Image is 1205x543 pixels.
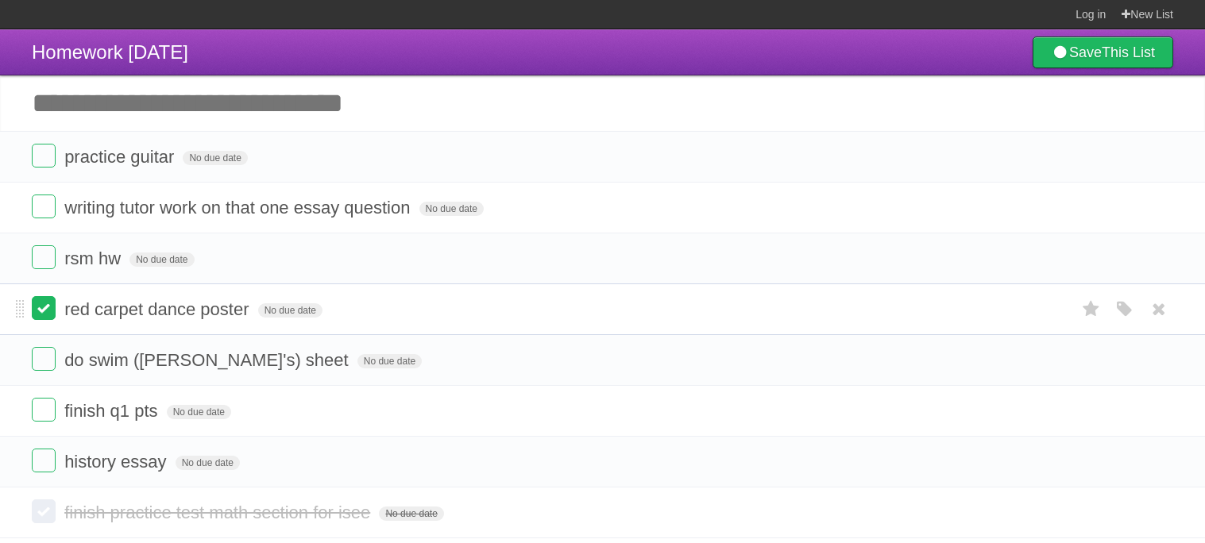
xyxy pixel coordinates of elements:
label: Done [32,194,56,218]
span: finish q1 pts [64,401,161,421]
label: Done [32,499,56,523]
span: No due date [167,405,231,419]
label: Done [32,398,56,422]
span: practice guitar [64,147,178,167]
label: Done [32,449,56,472]
span: No due date [419,202,484,216]
span: finish practice test math section for isee [64,503,374,522]
span: do swim ([PERSON_NAME]'s) sheet [64,350,353,370]
span: history essay [64,452,170,472]
span: red carpet dance poster [64,299,253,319]
span: Homework [DATE] [32,41,188,63]
b: This List [1102,44,1155,60]
label: Done [32,296,56,320]
span: rsm hw [64,248,125,268]
label: Star task [1076,296,1107,322]
span: No due date [129,252,194,267]
span: No due date [357,354,422,368]
span: writing tutor work on that one essay question [64,198,414,218]
label: Done [32,245,56,269]
span: No due date [258,303,322,318]
span: No due date [176,456,240,470]
label: Done [32,144,56,168]
label: Done [32,347,56,371]
span: No due date [183,151,247,165]
span: No due date [379,506,443,521]
a: SaveThis List [1033,37,1173,68]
